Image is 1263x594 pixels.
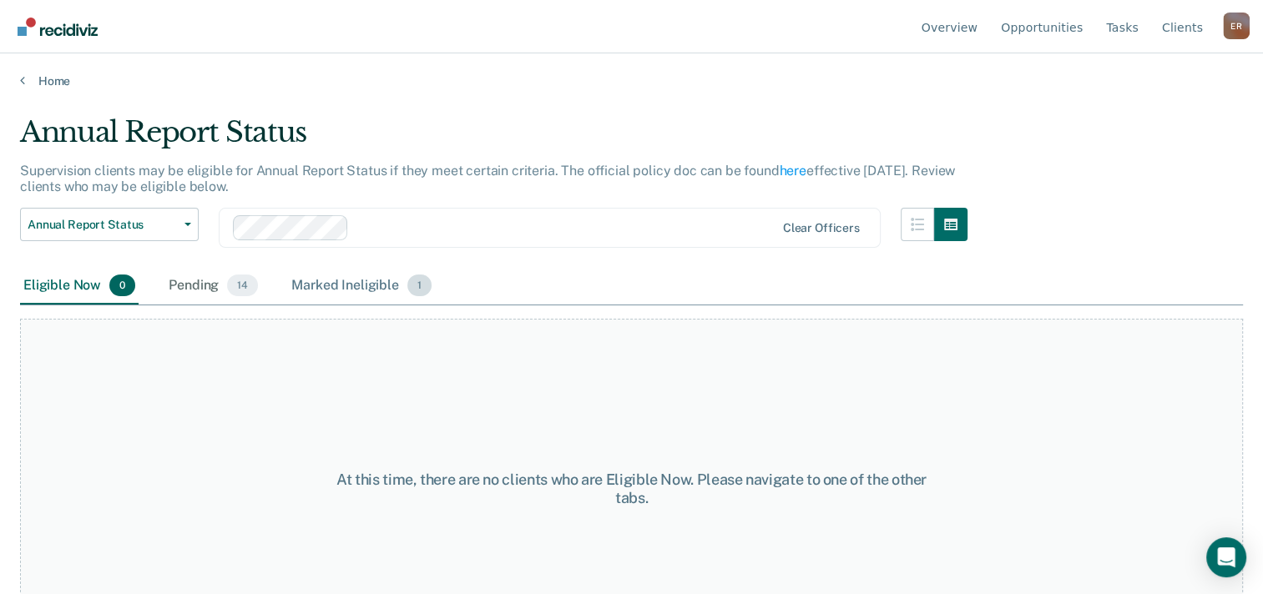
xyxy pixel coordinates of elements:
[165,268,261,305] div: Pending14
[20,208,199,241] button: Annual Report Status
[326,471,937,506] div: At this time, there are no clients who are Eligible Now. Please navigate to one of the other tabs.
[780,163,806,179] a: here
[28,218,178,232] span: Annual Report Status
[227,274,258,296] span: 14
[109,274,135,296] span: 0
[20,115,967,163] div: Annual Report Status
[288,268,435,305] div: Marked Ineligible1
[18,18,98,36] img: Recidiviz
[20,163,955,194] p: Supervision clients may be eligible for Annual Report Status if they meet certain criteria. The o...
[20,73,1243,88] a: Home
[1223,13,1250,39] div: E R
[20,268,139,305] div: Eligible Now0
[1206,537,1246,577] div: Open Intercom Messenger
[783,221,860,235] div: Clear officers
[407,274,432,296] span: 1
[1223,13,1250,39] button: Profile dropdown button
